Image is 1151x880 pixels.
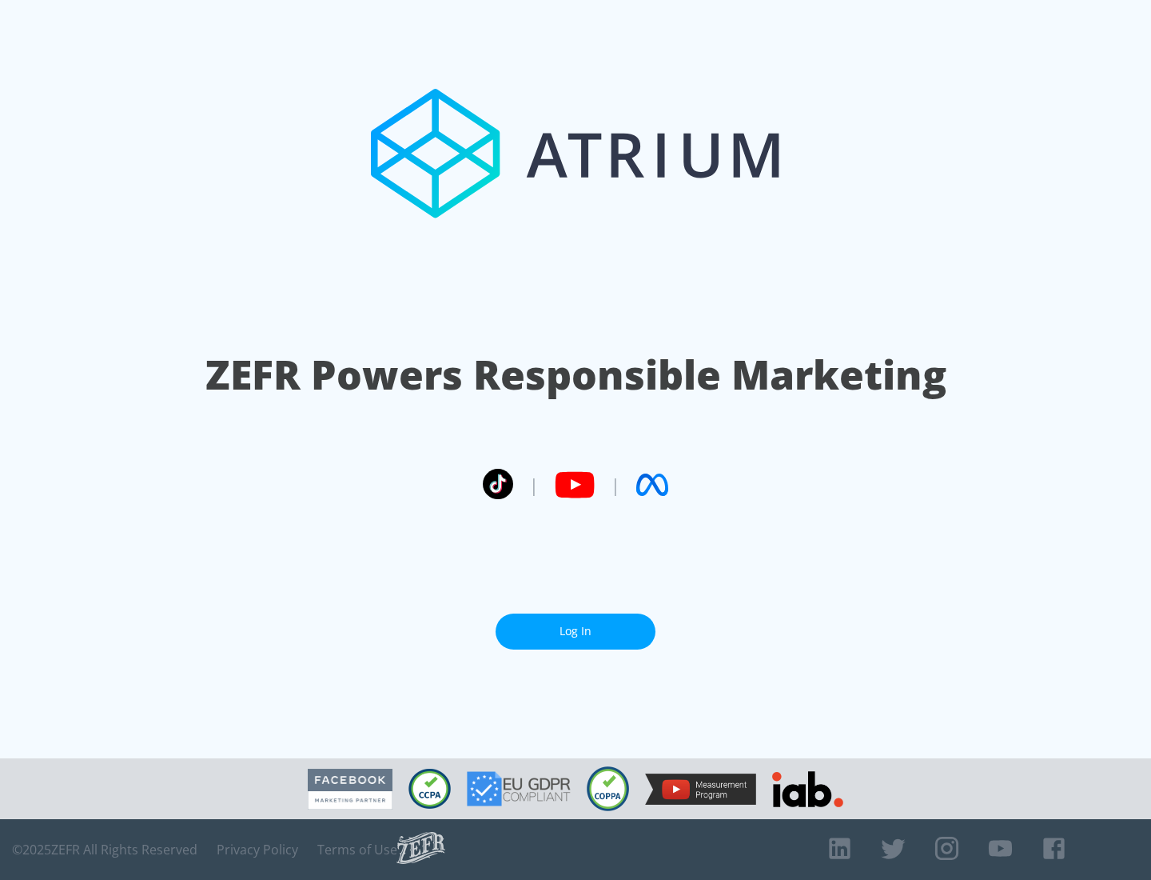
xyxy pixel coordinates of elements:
span: | [611,473,620,497]
span: | [529,473,539,497]
img: GDPR Compliant [467,771,571,806]
img: CCPA Compliant [408,769,451,809]
a: Terms of Use [317,842,397,858]
a: Log In [496,614,655,650]
a: Privacy Policy [217,842,298,858]
img: COPPA Compliant [587,766,629,811]
img: IAB [772,771,843,807]
h1: ZEFR Powers Responsible Marketing [205,347,946,402]
img: YouTube Measurement Program [645,774,756,805]
span: © 2025 ZEFR All Rights Reserved [12,842,197,858]
img: Facebook Marketing Partner [308,769,392,810]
